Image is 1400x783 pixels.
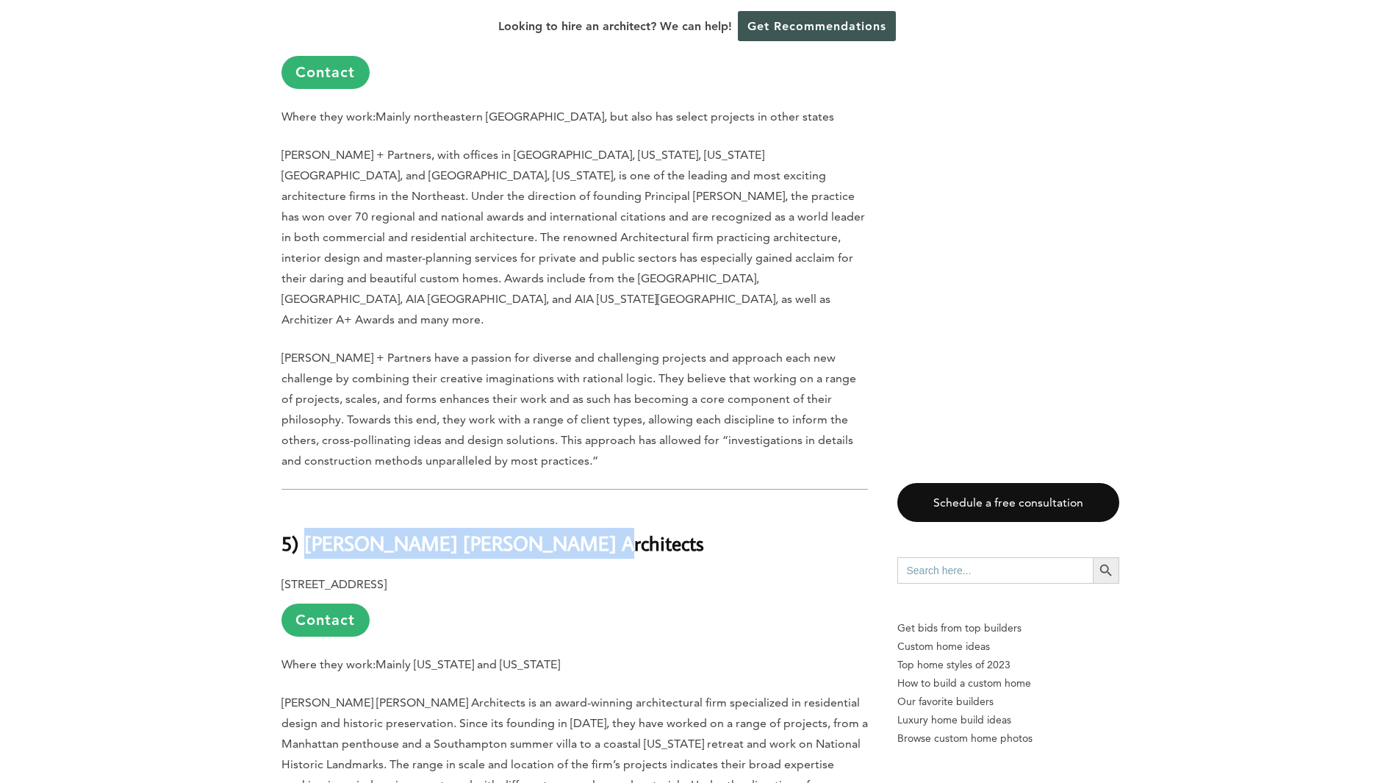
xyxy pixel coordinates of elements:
a: Contact [281,56,370,89]
p: [STREET_ADDRESS] [281,574,868,637]
p: Mainly northeastern [GEOGRAPHIC_DATA], but also has select projects in other states [281,107,868,127]
span: [US_STATE] and [US_STATE] [414,657,560,671]
b: Where they work: [281,657,376,671]
b: 5) [PERSON_NAME] [PERSON_NAME] Architects [281,530,704,556]
a: Contact [281,604,370,637]
span: [PERSON_NAME] + Partners, with offices in [GEOGRAPHIC_DATA], [US_STATE], [US_STATE][GEOGRAPHIC_DA... [281,148,865,326]
input: Search here... [897,557,1093,584]
p: Get bids from top builders [897,619,1119,637]
a: Luxury home build ideas [897,711,1119,729]
a: Our favorite builders [897,693,1119,711]
a: How to build a custom home [897,674,1119,693]
p: [STREET_ADDRESS][US_STATE] [281,26,868,89]
a: Get Recommendations [738,11,896,41]
span: Mainly [376,657,411,671]
span: [PERSON_NAME] + Partners have a passion for diverse and challenging projects and approach each ne... [281,351,856,468]
a: Browse custom home photos [897,729,1119,748]
b: Where they work: [281,110,376,124]
a: Custom home ideas [897,637,1119,656]
svg: Search [1098,562,1114,579]
a: Schedule a free consultation [897,483,1119,522]
a: Top home styles of 2023 [897,656,1119,674]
